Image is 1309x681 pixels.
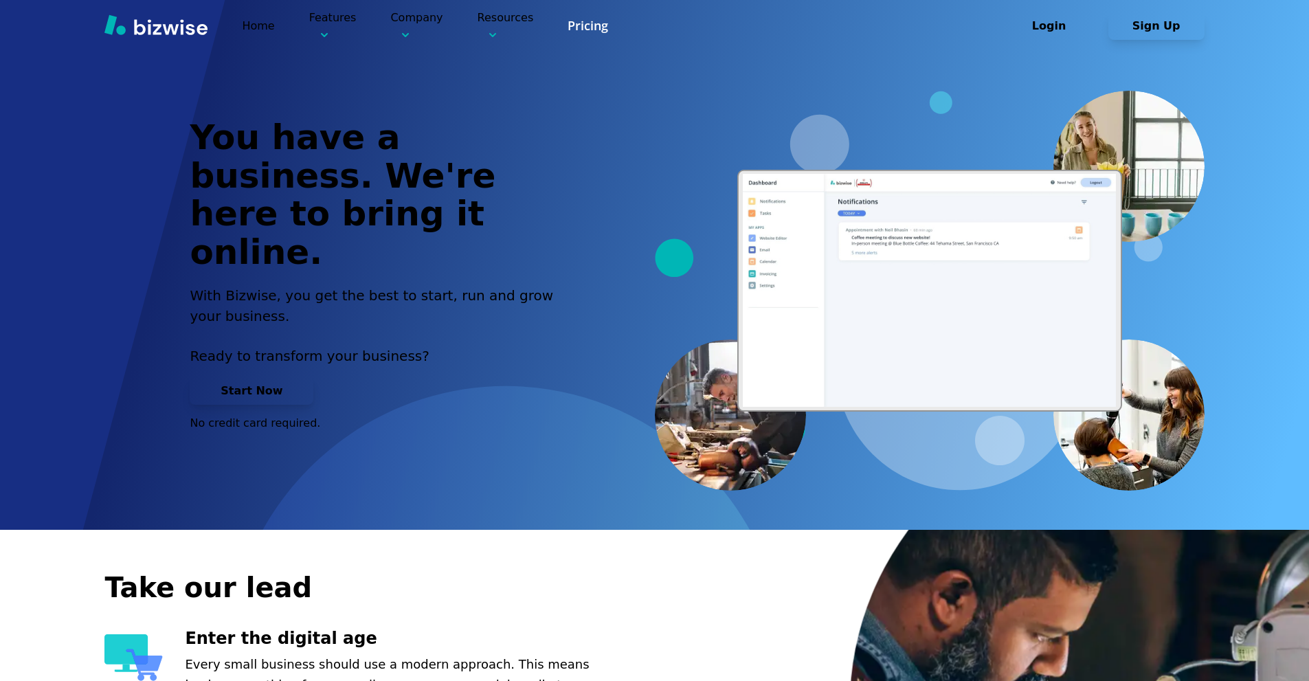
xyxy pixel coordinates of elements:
[185,627,620,650] h3: Enter the digital age
[104,569,1135,606] h2: Take our lead
[190,384,313,397] a: Start Now
[190,377,313,405] button: Start Now
[190,119,569,271] h1: You have a business. We're here to bring it online.
[1108,19,1205,32] a: Sign Up
[104,14,208,35] img: Bizwise Logo
[190,285,569,326] h2: With Bizwise, you get the best to start, run and grow your business.
[1108,12,1205,40] button: Sign Up
[1001,12,1097,40] button: Login
[104,634,163,681] img: Enter the digital age Icon
[190,416,569,431] p: No credit card required.
[1001,19,1108,32] a: Login
[568,17,608,34] a: Pricing
[478,10,534,42] p: Resources
[190,346,569,366] p: Ready to transform your business?
[242,19,274,32] a: Home
[390,10,443,42] p: Company
[309,10,357,42] p: Features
